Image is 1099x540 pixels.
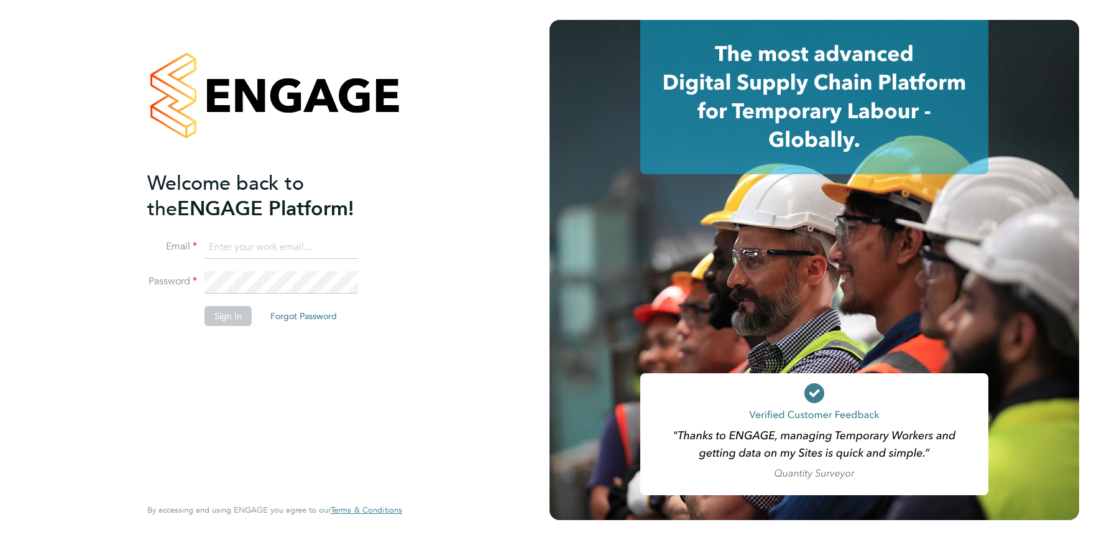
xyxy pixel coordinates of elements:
[205,306,252,326] button: Sign In
[331,505,402,515] span: Terms & Conditions
[331,505,402,515] a: Terms & Conditions
[205,236,358,259] input: Enter your work email...
[147,275,197,288] label: Password
[147,171,304,221] span: Welcome back to the
[147,170,390,221] h2: ENGAGE Platform!
[147,505,402,515] span: By accessing and using ENGAGE you agree to our
[147,240,197,253] label: Email
[260,306,347,326] button: Forgot Password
